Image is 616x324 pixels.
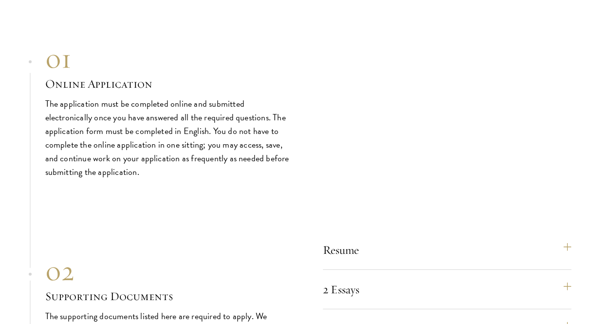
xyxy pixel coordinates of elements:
[323,278,571,301] button: 2 Essays
[45,97,294,179] p: The application must be completed online and submitted electronically once you have answered all ...
[323,238,571,262] button: Resume
[45,41,294,76] div: 01
[45,288,294,305] h3: Supporting Documents
[45,254,294,288] div: 02
[45,76,294,92] h3: Online Application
